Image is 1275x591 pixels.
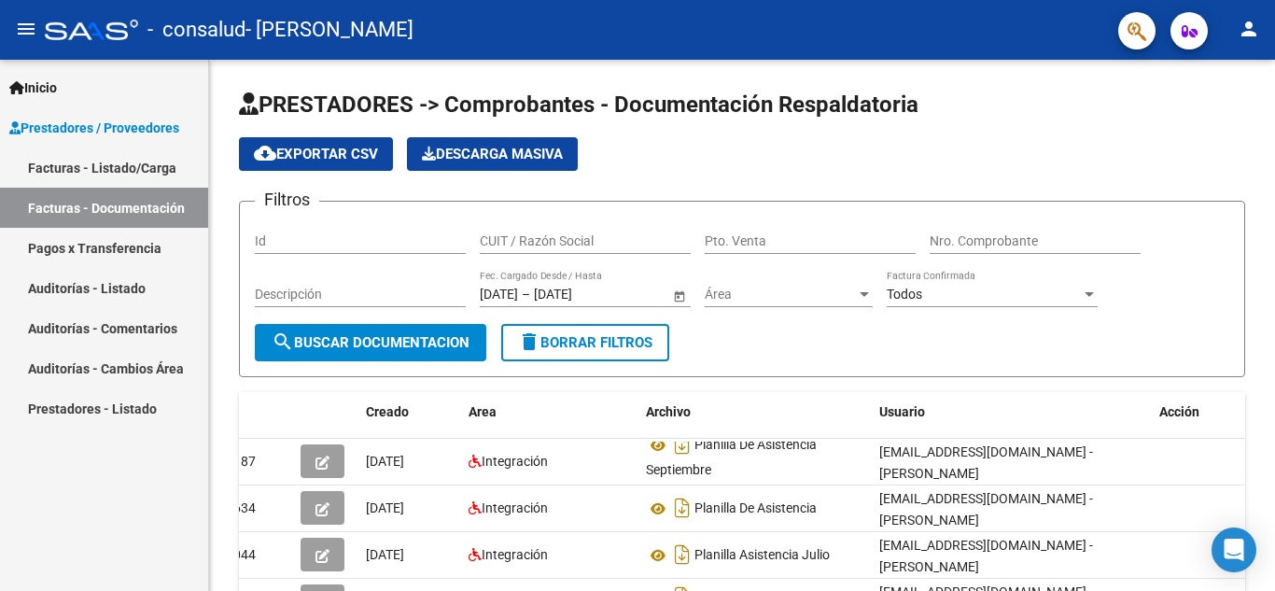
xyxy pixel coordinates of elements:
[694,548,830,563] span: Planilla Asistencia Julio
[872,392,1152,432] datatable-header-cell: Usuario
[272,334,469,351] span: Buscar Documentacion
[366,500,404,515] span: [DATE]
[518,334,652,351] span: Borrar Filtros
[255,324,486,361] button: Buscar Documentacion
[254,142,276,164] mat-icon: cloud_download
[482,500,548,515] span: Integración
[879,538,1093,574] span: [EMAIL_ADDRESS][DOMAIN_NAME] - [PERSON_NAME]
[226,500,256,515] span: 2634
[9,118,179,138] span: Prestadores / Proveedores
[670,429,694,459] i: Descargar documento
[9,77,57,98] span: Inicio
[407,137,578,171] app-download-masive: Descarga masiva de comprobantes (adjuntos)
[1212,528,1256,572] div: Open Intercom Messenger
[501,324,669,361] button: Borrar Filtros
[255,187,319,213] h3: Filtros
[705,287,856,303] span: Área
[670,540,694,570] i: Descargar documento
[669,286,689,305] button: Open calendar
[879,444,1093,481] span: [EMAIL_ADDRESS][DOMAIN_NAME] - [PERSON_NAME]
[534,287,625,303] input: Fecha fin
[226,454,256,469] span: 3187
[218,392,293,432] datatable-header-cell: Id
[482,547,548,562] span: Integración
[482,454,548,469] span: Integración
[887,287,922,302] span: Todos
[366,547,404,562] span: [DATE]
[239,91,918,118] span: PRESTADORES -> Comprobantes - Documentación Respaldatoria
[646,404,691,419] span: Archivo
[1238,18,1260,40] mat-icon: person
[1152,392,1245,432] datatable-header-cell: Acción
[879,404,925,419] span: Usuario
[518,331,540,353] mat-icon: delete
[638,392,872,432] datatable-header-cell: Archivo
[226,547,256,562] span: 2044
[670,493,694,523] i: Descargar documento
[358,392,461,432] datatable-header-cell: Creado
[1159,404,1199,419] span: Acción
[407,137,578,171] button: Descarga Masiva
[15,18,37,40] mat-icon: menu
[646,438,817,478] span: Planilla De Asistencia Septiembre
[366,404,409,419] span: Creado
[366,454,404,469] span: [DATE]
[879,491,1093,528] span: [EMAIL_ADDRESS][DOMAIN_NAME] - [PERSON_NAME]
[239,137,393,171] button: Exportar CSV
[522,287,530,303] span: –
[245,9,413,50] span: - [PERSON_NAME]
[422,146,563,162] span: Descarga Masiva
[469,404,497,419] span: Area
[254,146,378,162] span: Exportar CSV
[272,331,294,353] mat-icon: search
[480,287,518,303] input: Fecha inicio
[694,501,817,516] span: Planilla De Asistencia
[461,392,638,432] datatable-header-cell: Area
[147,9,245,50] span: - consalud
